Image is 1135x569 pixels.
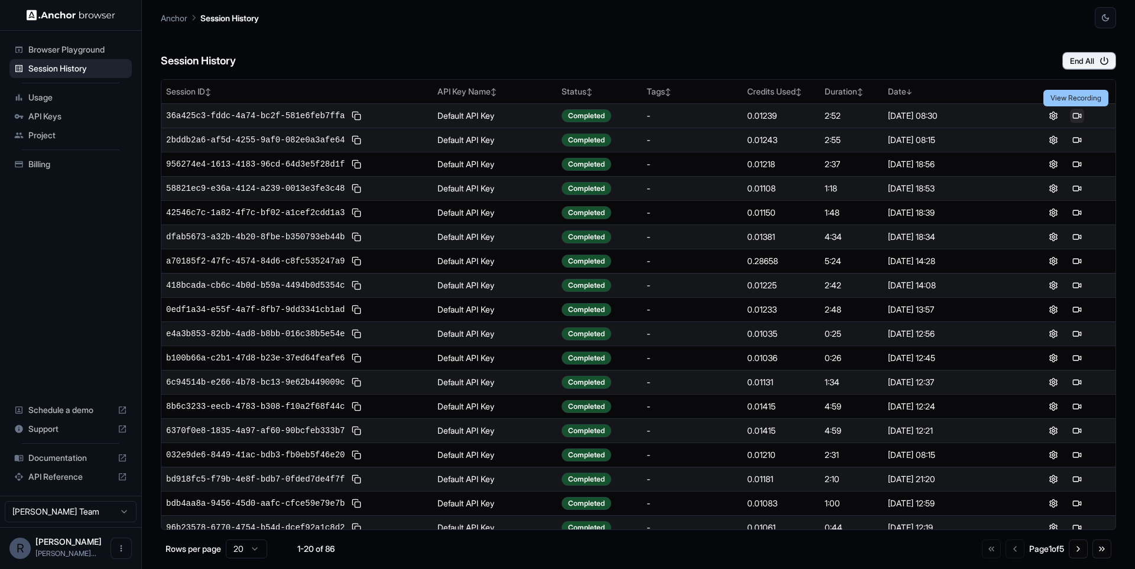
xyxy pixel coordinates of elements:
div: Completed [562,497,611,510]
td: Default API Key [433,467,557,491]
span: ↓ [906,87,912,96]
span: 418bcada-cb6c-4b0d-b59a-4494b0d5354c [166,279,345,291]
span: Session History [28,63,127,74]
div: 1:18 [825,183,878,194]
div: Completed [562,230,611,243]
div: - [647,522,738,534]
div: 0.01061 [747,522,815,534]
span: 58821ec9-e36a-4124-a239-0013e3fe3c48 [166,183,345,194]
span: Usage [28,92,127,103]
span: 42546c7c-1a82-4f7c-bf02-a1cef2cdd1a3 [166,207,345,219]
div: [DATE] 12:59 [888,498,1010,509]
div: Session History [9,59,132,78]
div: - [647,425,738,437]
span: Project [28,129,127,141]
div: - [647,401,738,412]
td: Default API Key [433,103,557,128]
div: - [647,473,738,485]
button: Open menu [111,538,132,559]
span: Rickson Lima [35,537,102,547]
div: - [647,183,738,194]
td: Default API Key [433,346,557,370]
td: Default API Key [433,225,557,249]
img: Anchor Logo [27,9,115,21]
div: Completed [562,400,611,413]
div: 1:48 [825,207,878,219]
div: 2:31 [825,449,878,461]
div: [DATE] 08:30 [888,110,1010,122]
div: Page 1 of 5 [1029,543,1064,555]
div: 0.01381 [747,231,815,243]
div: [DATE] 18:34 [888,231,1010,243]
div: Completed [562,158,611,171]
div: 0.01036 [747,352,815,364]
div: 2:10 [825,473,878,485]
div: - [647,304,738,316]
div: 0.01181 [747,473,815,485]
td: Default API Key [433,321,557,346]
td: Default API Key [433,176,557,200]
div: Project [9,126,132,145]
div: [DATE] 12:56 [888,328,1010,340]
span: b100b66a-c2b1-47d8-b23e-37ed64feafe6 [166,352,345,364]
span: 956274e4-1613-4183-96cd-64d3e5f28d1f [166,158,345,170]
div: - [647,279,738,291]
div: [DATE] 12:45 [888,352,1010,364]
div: - [647,328,738,340]
div: Schedule a demo [9,401,132,420]
div: [DATE] 13:57 [888,304,1010,316]
div: R [9,538,31,559]
div: 0.01108 [747,183,815,194]
div: Completed [562,134,611,147]
td: Default API Key [433,370,557,394]
span: Billing [28,158,127,170]
span: 6c94514b-e266-4b78-bc13-9e62b449009c [166,376,345,388]
div: [DATE] 18:56 [888,158,1010,170]
span: API Keys [28,110,127,122]
div: 0.01035 [747,328,815,340]
p: Anchor [161,12,187,24]
div: 0.01225 [747,279,815,291]
div: Completed [562,303,611,316]
div: - [647,134,738,146]
div: [DATE] 08:15 [888,449,1010,461]
td: Default API Key [433,249,557,273]
div: - [647,158,738,170]
span: e4a3b853-82bb-4ad8-b8bb-016c38b5e54e [166,328,345,340]
div: 0.01415 [747,401,815,412]
td: Default API Key [433,515,557,539]
h6: Session History [161,53,236,70]
div: Credits Used [747,86,815,97]
div: - [647,498,738,509]
div: - [647,352,738,364]
div: Completed [562,109,611,122]
span: 6370f0e8-1835-4a97-af60-90bcfeb333b7 [166,425,345,437]
div: Documentation [9,448,132,467]
div: Completed [562,376,611,389]
div: 0:25 [825,328,878,340]
td: Default API Key [433,297,557,321]
div: [DATE] 08:15 [888,134,1010,146]
div: [DATE] 12:37 [888,376,1010,388]
div: Completed [562,182,611,195]
button: End All [1062,52,1116,70]
div: - [647,207,738,219]
div: 1:00 [825,498,878,509]
span: 2bddb2a6-af5d-4255-9af0-082e0a3afe64 [166,134,345,146]
span: rickson.lima@remofy.io [35,549,96,558]
div: 2:37 [825,158,878,170]
div: - [647,110,738,122]
div: 0:44 [825,522,878,534]
div: 2:42 [825,279,878,291]
div: Completed [562,448,611,461]
span: ↕ [586,87,592,96]
td: Default API Key [433,200,557,225]
div: Status [562,86,637,97]
div: 0.01131 [747,376,815,388]
div: Completed [562,327,611,340]
div: [DATE] 12:21 [888,425,1010,437]
td: Default API Key [433,443,557,467]
span: ↕ [796,87,802,96]
td: Default API Key [433,491,557,515]
span: a70185f2-47fc-4574-84d6-c8fc535247a9 [166,255,345,267]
